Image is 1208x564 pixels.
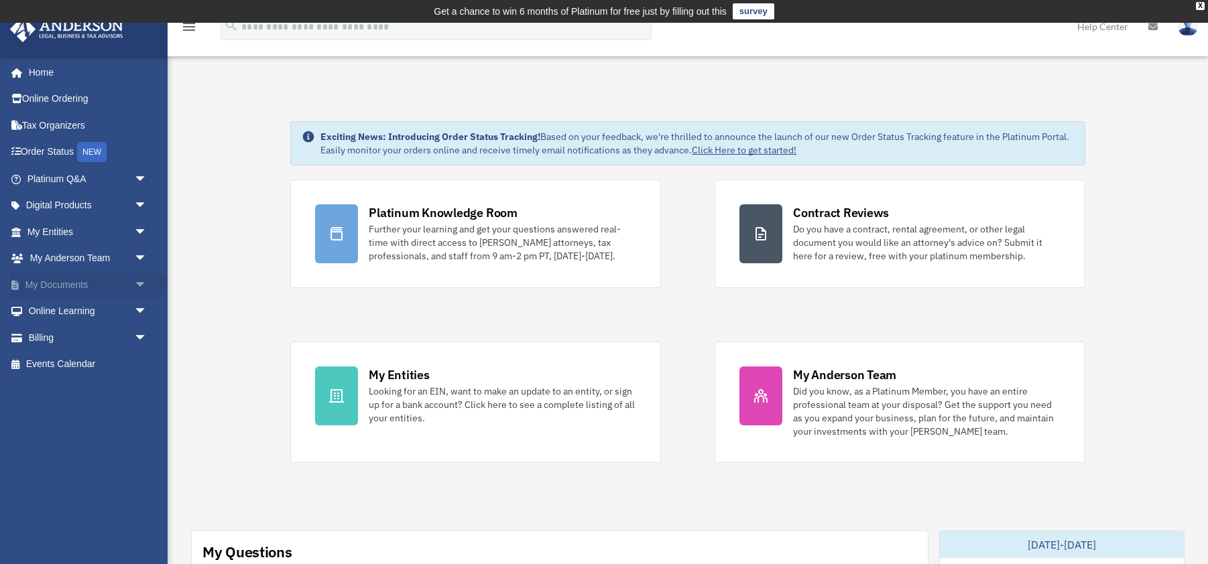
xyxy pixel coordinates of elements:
[692,144,796,156] a: Click Here to get started!
[793,384,1061,438] div: Did you know, as a Platinum Member, you have an entire professional team at your disposal? Get th...
[9,86,168,113] a: Online Ordering
[369,204,518,221] div: Platinum Knowledge Room
[9,112,168,139] a: Tax Organizers
[77,142,107,162] div: NEW
[793,222,1061,263] div: Do you have a contract, rental agreement, or other legal document you would like an attorney's ad...
[9,192,168,219] a: Digital Productsarrow_drop_down
[134,245,161,273] span: arrow_drop_down
[134,165,161,193] span: arrow_drop_down
[9,165,168,192] a: Platinum Q&Aarrow_drop_down
[181,19,197,35] i: menu
[9,298,168,325] a: Online Learningarrow_drop_down
[134,324,161,352] span: arrow_drop_down
[940,531,1185,558] div: [DATE]-[DATE]
[290,180,661,288] a: Platinum Knowledge Room Further your learning and get your questions answered real-time with dire...
[715,180,1085,288] a: Contract Reviews Do you have a contract, rental agreement, or other legal document you would like...
[1178,17,1198,36] img: User Pic
[369,222,636,263] div: Further your learning and get your questions answered real-time with direct access to [PERSON_NAM...
[134,298,161,326] span: arrow_drop_down
[9,351,168,378] a: Events Calendar
[6,16,127,42] img: Anderson Advisors Platinum Portal
[715,342,1085,463] a: My Anderson Team Did you know, as a Platinum Member, you have an entire professional team at your...
[9,139,168,166] a: Order StatusNEW
[9,324,168,351] a: Billingarrow_drop_down
[181,23,197,35] a: menu
[793,366,896,383] div: My Anderson Team
[9,218,168,245] a: My Entitiesarrow_drop_down
[134,218,161,246] span: arrow_drop_down
[1196,2,1205,10] div: close
[9,245,168,272] a: My Anderson Teamarrow_drop_down
[290,342,661,463] a: My Entities Looking for an EIN, want to make an update to an entity, or sign up for a bank accoun...
[320,131,540,143] strong: Exciting News: Introducing Order Status Tracking!
[224,18,239,33] i: search
[134,271,161,299] span: arrow_drop_down
[134,192,161,220] span: arrow_drop_down
[9,271,168,298] a: My Documentsarrow_drop_down
[369,366,429,383] div: My Entities
[202,542,292,562] div: My Questions
[320,130,1074,157] div: Based on your feedback, we're thrilled to announce the launch of our new Order Status Tracking fe...
[434,3,727,19] div: Get a chance to win 6 months of Platinum for free just by filling out this
[369,384,636,425] div: Looking for an EIN, want to make an update to an entity, or sign up for a bank account? Click her...
[733,3,774,19] a: survey
[793,204,889,221] div: Contract Reviews
[9,59,161,86] a: Home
